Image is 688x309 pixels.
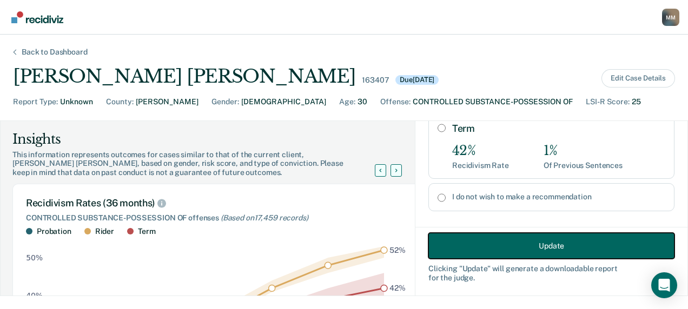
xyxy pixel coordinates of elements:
[651,272,677,298] div: Open Intercom Messenger
[395,75,439,85] div: Due [DATE]
[12,150,388,177] div: This information represents outcomes for cases similar to that of the current client, [PERSON_NAM...
[26,197,407,209] div: Recidivism Rates (36 months)
[586,96,630,108] div: LSI-R Score :
[26,213,407,223] div: CONTROLLED SUBSTANCE-POSSESSION OF offenses
[339,96,355,108] div: Age :
[221,213,308,222] span: (Based on 17,459 records )
[106,96,134,108] div: County :
[362,76,389,85] div: 163407
[13,96,58,108] div: Report Type :
[11,11,63,23] img: Recidiviz
[662,9,679,26] button: Profile dropdown button
[241,96,326,108] div: [DEMOGRAPHIC_DATA]
[380,96,411,108] div: Offense :
[428,233,674,259] button: Update
[452,123,665,135] label: Term
[26,253,43,262] text: 50%
[544,161,623,170] div: Of Previous Sentences
[138,227,155,236] div: Term
[662,9,679,26] div: M M
[428,264,674,283] div: Clicking " Update " will generate a downloadable report for the judge.
[136,96,199,108] div: [PERSON_NAME]
[413,96,573,108] div: CONTROLLED SUBSTANCE-POSSESSION OF
[452,161,509,170] div: Recidivism Rate
[452,143,509,159] div: 42%
[601,69,675,88] button: Edit Case Details
[389,246,406,254] text: 52%
[211,96,239,108] div: Gender :
[9,48,101,57] div: Back to Dashboard
[26,291,43,300] text: 40%
[37,227,71,236] div: Probation
[389,284,406,292] text: 42%
[13,65,355,88] div: [PERSON_NAME] [PERSON_NAME]
[544,143,623,159] div: 1%
[60,96,93,108] div: Unknown
[632,96,641,108] div: 25
[452,192,665,201] label: I do not wish to make a recommendation
[358,96,367,108] div: 30
[95,227,114,236] div: Rider
[12,131,388,148] div: Insights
